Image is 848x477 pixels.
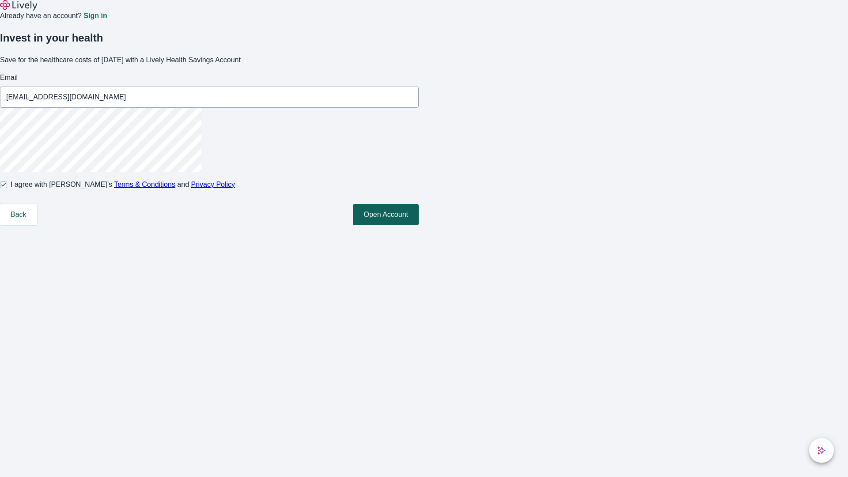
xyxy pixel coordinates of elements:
a: Sign in [83,12,107,19]
button: chat [809,438,834,463]
svg: Lively AI Assistant [817,446,826,455]
a: Terms & Conditions [114,181,175,188]
button: Open Account [353,204,419,225]
a: Privacy Policy [191,181,235,188]
span: I agree with [PERSON_NAME]’s and [11,179,235,190]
